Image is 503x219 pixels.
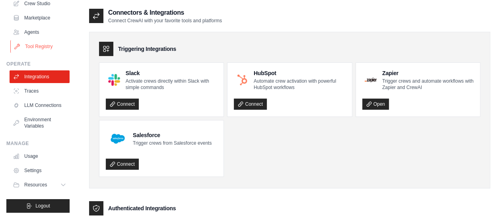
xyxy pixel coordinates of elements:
[234,99,267,110] a: Connect
[106,99,139,110] a: Connect
[108,8,222,17] h2: Connectors & Integrations
[10,26,70,39] a: Agents
[10,40,70,53] a: Tool Registry
[118,45,176,53] h3: Triggering Integrations
[35,203,50,209] span: Logout
[6,140,70,147] div: Manage
[10,70,70,83] a: Integrations
[10,178,70,191] button: Resources
[106,159,139,170] a: Connect
[126,69,218,77] h4: Slack
[362,99,389,110] a: Open
[382,69,474,77] h4: Zapier
[126,78,218,91] p: Activate crews directly within Slack with simple commands
[236,74,248,85] img: HubSpot Logo
[365,78,377,82] img: Zapier Logo
[108,17,222,24] p: Connect CrewAI with your favorite tools and platforms
[10,164,70,177] a: Settings
[24,182,47,188] span: Resources
[133,131,212,139] h4: Salesforce
[108,129,127,148] img: Salesforce Logo
[254,78,346,91] p: Automate crew activation with powerful HubSpot workflows
[382,78,474,91] p: Trigger crews and automate workflows with Zapier and CrewAI
[6,199,70,213] button: Logout
[10,12,70,24] a: Marketplace
[133,140,212,146] p: Trigger crews from Salesforce events
[254,69,346,77] h4: HubSpot
[108,204,176,212] h3: Authenticated Integrations
[10,99,70,112] a: LLM Connections
[108,74,120,86] img: Slack Logo
[6,61,70,67] div: Operate
[10,113,70,132] a: Environment Variables
[10,150,70,163] a: Usage
[10,85,70,97] a: Traces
